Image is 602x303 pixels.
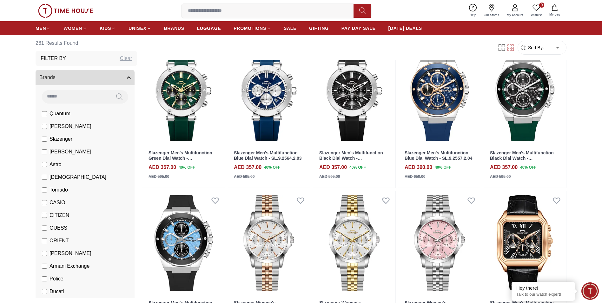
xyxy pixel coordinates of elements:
[319,174,340,179] div: AED 595.00
[313,41,395,145] img: Slazenger Men's Multifunction Black Dial Watch - SL.9.2564.2.01
[481,13,502,17] span: Our Stores
[39,74,56,81] span: Brands
[36,70,135,85] button: Brands
[50,123,91,130] span: [PERSON_NAME]
[504,13,526,17] span: My Account
[234,150,301,161] a: Slazenger Men's Multifunction Blue Dial Watch - SL.9.2564.2.03
[50,288,64,295] span: Ducati
[284,25,296,31] span: SALE
[36,23,51,34] a: MEN
[197,25,221,31] span: LUGGAGE
[309,25,329,31] span: GIFTING
[42,137,47,142] input: Slazenger
[42,251,47,256] input: [PERSON_NAME]
[234,164,261,171] h4: AED 357.00
[313,191,395,295] img: Slazenger Women's Multifunction Silver Dial Watch - SL.9.2553.2.06
[50,224,67,232] span: GUESS
[63,25,82,31] span: WOMEN
[149,174,169,179] div: AED 595.00
[228,41,310,145] img: Slazenger Men's Multifunction Blue Dial Watch - SL.9.2564.2.03
[142,191,225,295] img: Slazenger Men's Multifunction Blue Dial Watch - SL.9.2557.2.01
[309,23,329,34] a: GIFTING
[42,213,47,218] input: CITIZEN
[164,25,184,31] span: BRANDS
[38,4,93,18] img: ...
[520,44,544,51] button: Sort By:
[435,165,451,170] span: 40 % OFF
[50,199,65,206] span: CASIO
[528,13,544,17] span: Wishlist
[319,150,383,166] a: Slazenger Men's Multifunction Black Dial Watch - SL.9.2564.2.01
[164,23,184,34] a: BRANDS
[388,25,422,31] span: [DATE] DEALS
[516,285,570,291] div: Hey there!
[42,238,47,243] input: ORIENT
[42,264,47,269] input: Armani Exchange
[484,41,566,145] img: Slazenger Men's Multifunction Black Dial Watch - SL.9.2557.2.02
[179,165,195,170] span: 40 % OFF
[484,191,566,295] img: Slazenger Men's Multifunction Black Dial Watch - SL.9.2548.2.04
[405,150,472,161] a: Slazenger Men's Multifunction Blue Dial Watch - SL.9.2557.2.04
[42,187,47,192] input: Tornado
[63,23,87,34] a: WOMEN
[50,212,69,219] span: CITIZEN
[527,44,544,51] span: Sort By:
[264,165,280,170] span: 40 % OFF
[234,174,255,179] div: AED 595.00
[149,150,212,166] a: Slazenger Men's Multifunction Green Dial Watch - SL.9.2564.2.05
[50,110,70,118] span: Quantum
[547,12,563,17] span: My Bag
[120,55,132,62] div: Clear
[50,186,68,194] span: Tornado
[50,161,61,168] span: Astro
[228,191,310,295] img: Slazenger Women's Multifunction Silver Dial Watch - SL.9.2553.2.07
[50,250,91,257] span: [PERSON_NAME]
[50,135,72,143] span: Slazenger
[405,164,432,171] h4: AED 390.00
[36,25,46,31] span: MEN
[284,23,296,34] a: SALE
[539,3,544,8] span: 0
[42,289,47,294] input: Ducati
[142,41,225,145] img: Slazenger Men's Multifunction Green Dial Watch - SL.9.2564.2.05
[41,55,66,62] h3: Filter By
[50,237,69,245] span: ORIENT
[36,36,137,51] h6: 261 Results Found
[490,164,518,171] h4: AED 357.00
[527,3,546,19] a: 0Wishlist
[50,148,91,156] span: [PERSON_NAME]
[100,23,116,34] a: KIDS
[197,23,221,34] a: LUGGAGE
[42,111,47,116] input: Quantum
[520,165,536,170] span: 40 % OFF
[405,174,425,179] div: AED 650.00
[149,164,176,171] h4: AED 357.00
[234,23,271,34] a: PROMOTIONS
[490,174,511,179] div: AED 595.00
[490,150,554,166] a: Slazenger Men's Multifunction Black Dial Watch - SL.9.2557.2.02
[42,226,47,231] input: GUESS
[129,23,151,34] a: UNISEX
[129,25,146,31] span: UNISEX
[388,23,422,34] a: [DATE] DEALS
[100,25,111,31] span: KIDS
[42,200,47,205] input: CASIO
[341,23,376,34] a: PAY DAY SALE
[480,3,503,19] a: Our Stores
[50,173,106,181] span: [DEMOGRAPHIC_DATA]
[42,162,47,167] input: Astro
[516,292,570,297] p: Talk to our watch expert!
[319,164,347,171] h4: AED 357.00
[398,191,481,295] img: Slazenger Women's Multifunction Pink Dial Watch - SL.9.2553.2.04
[42,149,47,154] input: [PERSON_NAME]
[398,41,481,145] img: Slazenger Men's Multifunction Blue Dial Watch - SL.9.2557.2.04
